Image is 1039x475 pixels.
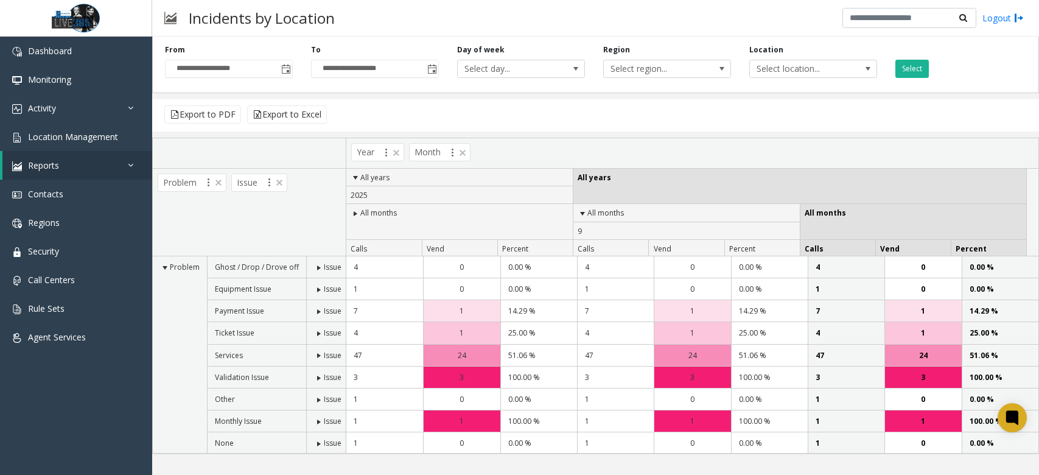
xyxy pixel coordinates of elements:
span: Validation Issue [215,372,269,382]
span: Monitoring [28,74,71,85]
span: 1 [460,415,464,427]
span: Calls [805,244,824,254]
span: Calls [351,244,367,254]
span: Percent [502,244,528,254]
td: 0.00 % [962,432,1038,454]
label: Location [749,44,783,55]
span: Issue [324,328,341,338]
td: 4 [346,256,423,278]
td: 0.00 % [731,432,808,454]
td: 1 [808,410,884,432]
span: Reports [28,160,59,171]
span: Dashboard [28,45,72,57]
button: Export to Excel [247,105,327,124]
span: Month [409,143,471,161]
span: 0 [460,437,464,449]
span: Vend [427,244,444,254]
label: To [311,44,321,55]
img: pageIcon [164,3,177,33]
span: Year [351,143,404,161]
span: Rule Sets [28,303,65,314]
img: logout [1014,12,1024,24]
span: 24 [458,350,466,361]
span: Select region... [604,60,705,77]
img: 'icon' [12,47,22,57]
span: 3 [690,371,694,383]
span: Payment Issue [215,306,264,316]
span: 9 [578,226,582,236]
td: 1 [346,389,423,410]
img: 'icon' [12,190,22,200]
td: 14.29 % [731,300,808,322]
span: Issue [324,284,341,294]
td: 0.00 % [500,256,577,278]
span: 0 [690,261,694,273]
span: 1 [921,327,925,339]
span: Problem [170,262,200,272]
td: 47 [577,345,654,367]
img: 'icon' [12,133,22,142]
td: 0.00 % [500,278,577,300]
span: 0 [460,283,464,295]
span: Calls [578,244,594,254]
td: 7 [808,300,884,322]
span: Issue [324,372,341,382]
span: 24 [688,350,697,361]
td: 3 [808,367,884,389]
span: 2025 [351,190,368,200]
span: 3 [460,371,464,383]
img: 'icon' [12,76,22,85]
td: 3 [577,367,654,389]
td: 0.00 % [962,389,1038,410]
td: 0.00 % [731,278,808,300]
span: 0 [460,261,464,273]
span: 1 [921,305,925,317]
h3: Incidents by Location [183,3,341,33]
td: 1 [577,278,654,300]
td: 51.06 % [962,345,1038,367]
span: Percent [729,244,755,254]
span: 3 [921,371,925,383]
span: Agent Services [28,331,86,343]
td: 47 [808,345,884,367]
span: 1 [460,305,464,317]
td: 25.00 % [962,322,1038,344]
img: 'icon' [12,161,22,171]
td: 25.00 % [500,322,577,344]
span: Contacts [28,188,63,200]
span: 1 [921,415,925,427]
span: Issue [324,394,341,404]
span: Location Management [28,131,118,142]
td: 0.00 % [731,256,808,278]
label: From [165,44,185,55]
td: 0.00 % [500,389,577,410]
span: 1 [460,327,464,339]
td: 100.00 % [962,367,1038,389]
td: 47 [346,345,423,367]
a: Logout [982,12,1024,24]
span: Ticket Issue [215,328,254,338]
td: 51.06 % [731,345,808,367]
span: Issue [324,306,341,316]
span: All years [360,172,390,183]
span: Select location... [750,60,851,77]
span: Other [215,394,235,404]
a: Reports [2,151,152,180]
label: Region [603,44,630,55]
td: 100.00 % [731,367,808,389]
td: 100.00 % [962,410,1038,432]
td: 0.00 % [962,278,1038,300]
span: Percent [956,244,987,254]
img: 'icon' [12,104,22,114]
span: 0 [460,393,464,405]
span: 0 [690,437,694,449]
td: 14.29 % [962,300,1038,322]
img: 'icon' [12,333,22,343]
span: Toggle popup [425,60,438,77]
td: 100.00 % [500,367,577,389]
span: Services [215,350,243,361]
td: 100.00 % [500,410,577,432]
button: Select [895,60,929,78]
span: Issue [231,174,287,192]
td: 1 [346,432,423,454]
